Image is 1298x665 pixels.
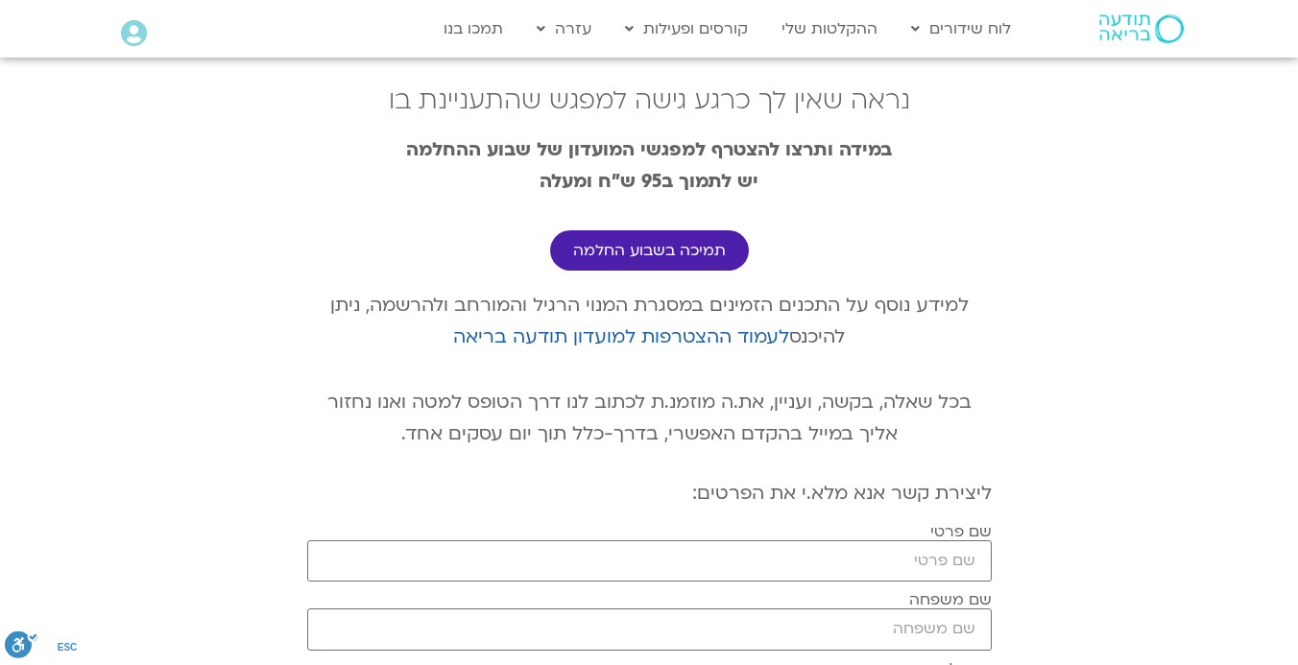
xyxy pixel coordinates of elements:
a: לוח שידורים [901,11,1021,47]
strong: במידה ותרצו להצטרף למפגשי המועדון של שבוע ההחלמה יש לתמוך ב95 ש״ח ומעלה [406,137,892,194]
input: שם פרטי [307,540,992,582]
p: בכל שאלה, בקשה, ועניין, את.ה מוזמנ.ת לכתוב לנו דרך הטופס למטה ואנו נחזור אליך במייל בהקדם האפשרי,... [307,387,992,450]
a: קורסים ופעילות [615,11,757,47]
a: לעמוד ההצטרפות למועדון תודעה בריאה [453,324,789,349]
h2: ליצירת קשר אנא מלא.י את הפרטים: [307,483,992,504]
p: למידע נוסף על התכנים הזמינים במסגרת המנוי הרגיל והמורחב ולהרשמה, ניתן להיכנס [307,290,992,353]
a: תמכו בנו [434,11,513,47]
label: שם פרטי [930,523,992,540]
h2: נראה שאין לך כרגע גישה למפגש שהתעניינת בו [307,86,992,115]
label: שם משפחה [909,591,992,608]
a: תמיכה בשבוע החלמה [550,230,749,271]
img: תודעה בריאה [1099,14,1184,43]
a: ההקלטות שלי [772,11,887,47]
span: תמיכה בשבוע החלמה [573,242,726,259]
input: שם משפחה [307,608,992,650]
a: עזרה [527,11,601,47]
